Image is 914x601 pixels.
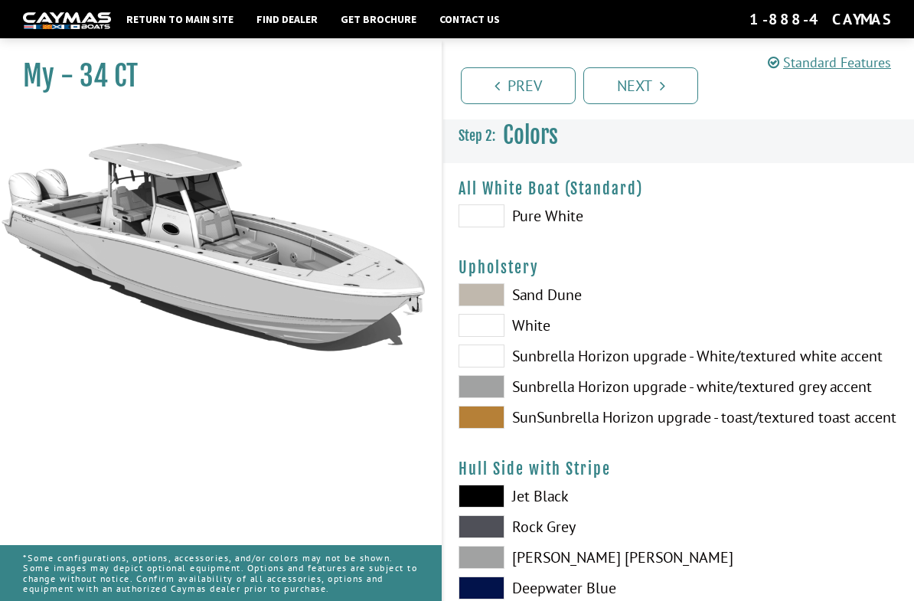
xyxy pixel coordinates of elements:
label: White [459,314,664,337]
a: Prev [461,67,576,104]
h3: Colors [443,107,914,164]
label: Sunbrella Horizon upgrade - White/textured white accent [459,345,664,367]
div: 1-888-4CAYMAS [749,9,891,29]
a: Contact Us [432,9,508,29]
a: Get Brochure [333,9,424,29]
h1: My - 34 CT [23,59,403,93]
label: Deepwater Blue [459,577,664,599]
label: SunSunbrella Horizon upgrade - toast/textured toast accent [459,406,664,429]
label: [PERSON_NAME] [PERSON_NAME] [459,546,664,569]
a: Next [583,67,698,104]
h4: Hull Side with Stripe [459,459,899,479]
a: Return to main site [119,9,241,29]
p: *Some configurations, options, accessories, and/or colors may not be shown. Some images may depic... [23,545,419,601]
label: Sand Dune [459,283,664,306]
label: Rock Grey [459,515,664,538]
label: Pure White [459,204,664,227]
h4: All White Boat (Standard) [459,179,899,198]
h4: Upholstery [459,258,899,277]
a: Find Dealer [249,9,325,29]
ul: Pagination [457,65,914,104]
label: Sunbrella Horizon upgrade - white/textured grey accent [459,375,664,398]
label: Jet Black [459,485,664,508]
a: Standard Features [768,54,891,71]
img: white-logo-c9c8dbefe5ff5ceceb0f0178aa75bf4bb51f6bca0971e226c86eb53dfe498488.png [23,12,111,28]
